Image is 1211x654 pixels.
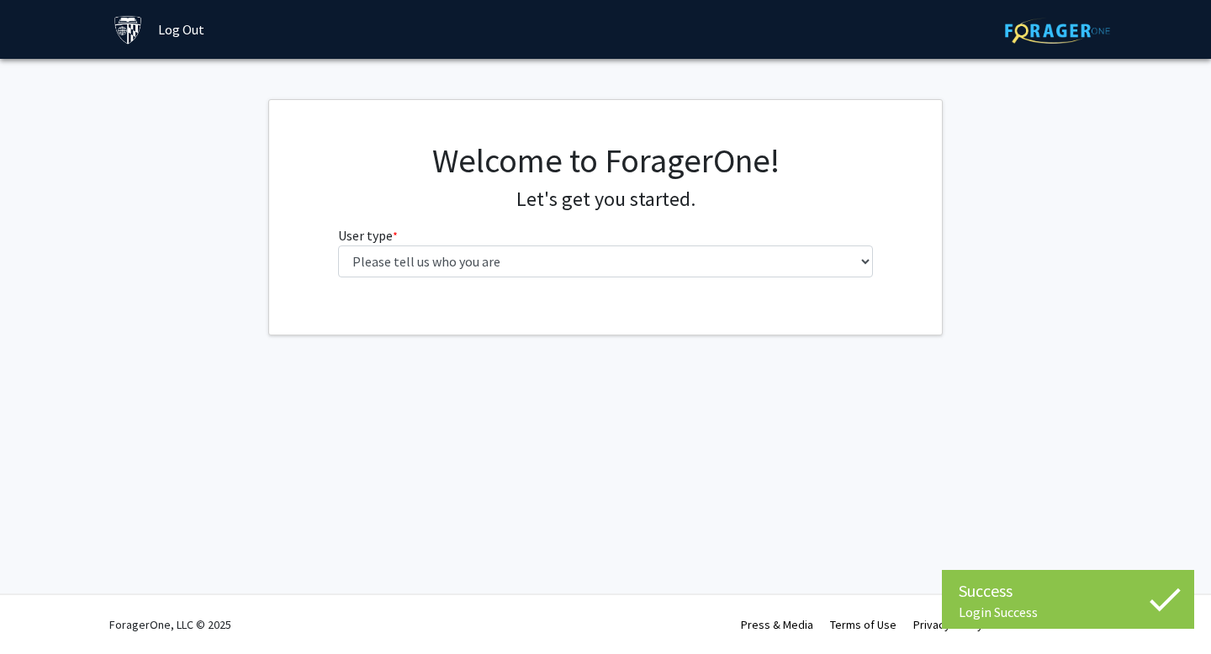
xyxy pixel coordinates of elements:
div: ForagerOne, LLC © 2025 [109,595,231,654]
h1: Welcome to ForagerOne! [338,140,874,181]
label: User type [338,225,398,245]
img: Johns Hopkins University Logo [114,15,143,45]
a: Press & Media [741,617,813,632]
h4: Let's get you started. [338,187,874,212]
a: Terms of Use [830,617,896,632]
div: Success [959,578,1177,604]
a: Privacy Policy [913,617,983,632]
img: ForagerOne Logo [1005,18,1110,44]
div: Login Success [959,604,1177,620]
